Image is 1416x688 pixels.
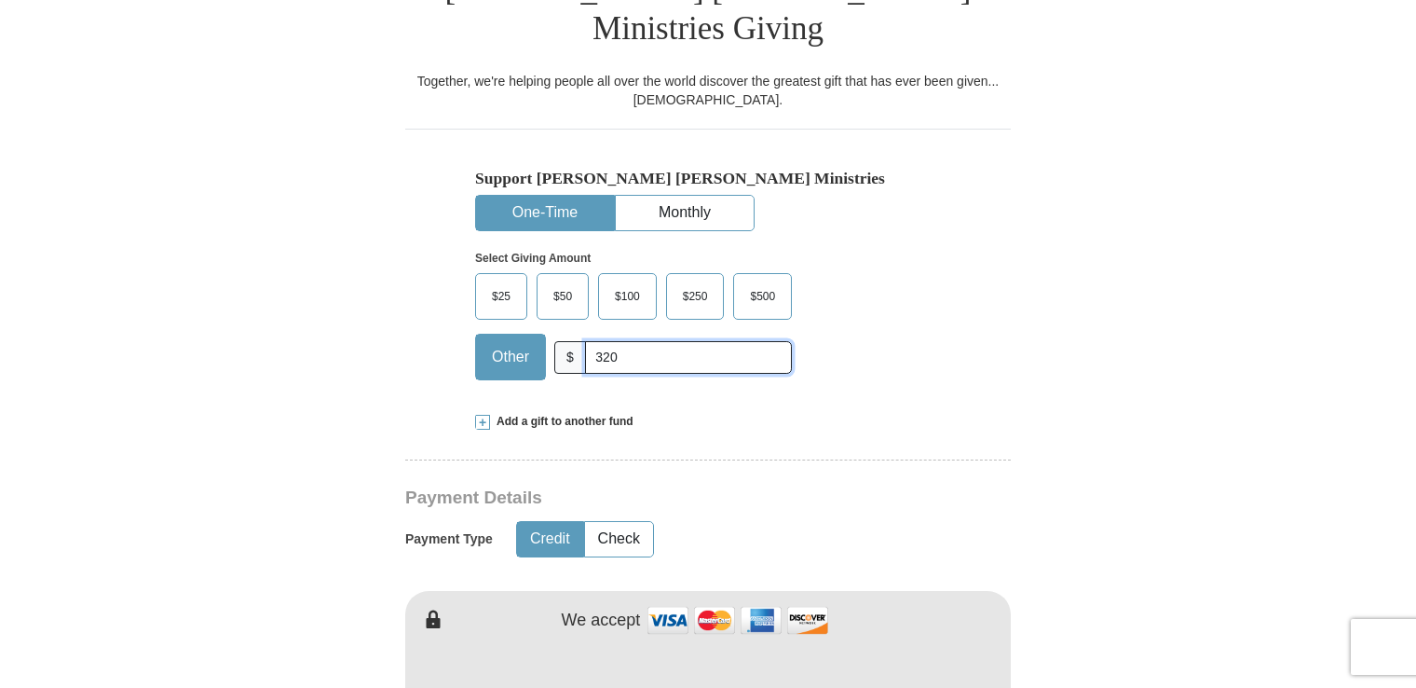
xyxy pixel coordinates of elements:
[554,341,586,374] span: $
[475,252,591,265] strong: Select Giving Amount
[475,169,941,188] h5: Support [PERSON_NAME] [PERSON_NAME] Ministries
[405,488,880,509] h3: Payment Details
[674,282,717,310] span: $250
[585,522,653,557] button: Check
[476,196,614,230] button: One-Time
[606,282,649,310] span: $100
[405,72,1011,109] div: Together, we're helping people all over the world discover the greatest gift that has ever been g...
[405,531,493,547] h5: Payment Type
[490,414,633,430] span: Add a gift to another fund
[544,282,581,310] span: $50
[483,282,520,310] span: $25
[562,611,641,631] h4: We accept
[483,343,538,371] span: Other
[616,196,754,230] button: Monthly
[585,341,792,374] input: Other Amount
[517,522,583,557] button: Credit
[645,600,831,640] img: credit cards accepted
[741,282,784,310] span: $500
